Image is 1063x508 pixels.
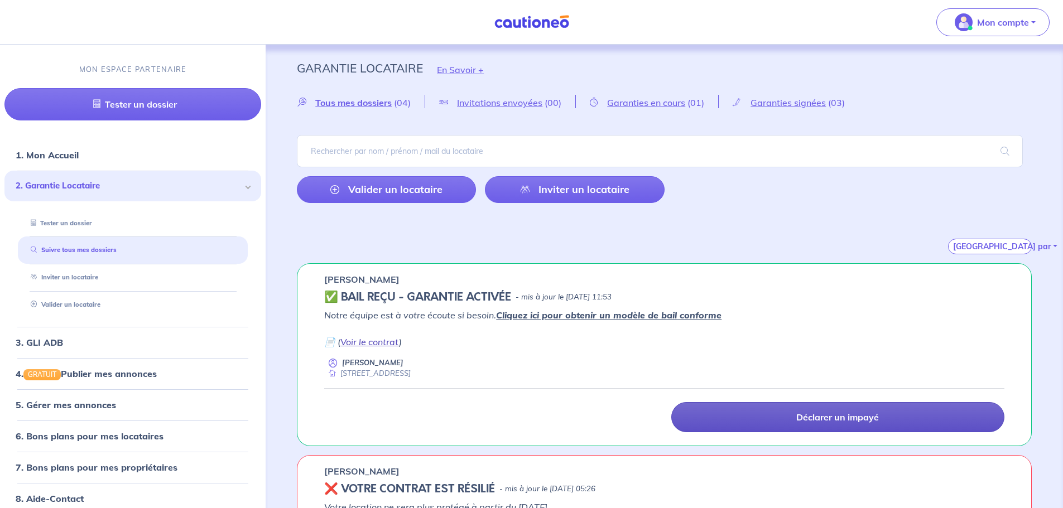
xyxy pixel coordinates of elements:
p: Garantie Locataire [297,58,423,78]
div: 3. GLI ADB [4,331,261,354]
span: Invitations envoyées [457,97,542,108]
a: 6. Bons plans pour mes locataires [16,430,163,442]
a: Inviter un locataire [26,273,98,281]
a: Valider un locataire [297,176,476,203]
div: 4.GRATUITPublier mes annonces [4,362,261,385]
span: Garanties signées [751,97,826,108]
span: (01) [687,97,704,108]
h5: ✅ BAIL REÇU - GARANTIE ACTIVÉE [324,291,511,304]
span: search [987,136,1023,167]
p: Déclarer un impayé [796,412,879,423]
img: illu_account_valid_menu.svg [955,13,973,31]
p: - mis à jour le [DATE] 11:53 [516,292,612,303]
p: [PERSON_NAME] [324,465,400,478]
p: - mis à jour le [DATE] 05:26 [499,483,595,495]
div: 7. Bons plans pour mes propriétaires [4,456,261,478]
div: Valider un locataire [18,296,248,314]
span: 2. Garantie Locataire [16,180,242,192]
img: Cautioneo [490,15,574,29]
a: Inviter un locataire [485,176,664,203]
span: (04) [394,97,411,108]
div: Tester un dossier [18,214,248,233]
div: [STREET_ADDRESS] [324,368,411,379]
div: 6. Bons plans pour mes locataires [4,425,261,447]
a: Tester un dossier [4,88,261,120]
a: Tester un dossier [26,219,92,227]
a: Voir le contrat [340,336,399,347]
a: 8. Aide-Contact [16,493,84,504]
h5: ❌ VOTRE CONTRAT EST RÉSILIÉ [324,482,495,496]
a: 3. GLI ADB [16,337,63,348]
span: Tous mes dossiers [315,97,392,108]
a: 4.GRATUITPublier mes annonces [16,368,157,379]
div: Suivre tous mes dossiers [18,241,248,260]
button: [GEOGRAPHIC_DATA] par [948,239,1032,254]
p: Mon compte [977,16,1029,29]
p: [PERSON_NAME] [324,273,400,286]
p: [PERSON_NAME] [342,357,403,368]
div: 2. Garantie Locataire [4,171,261,201]
div: Inviter un locataire [18,268,248,287]
a: Déclarer un impayé [671,402,1004,432]
div: state: REVOKED, Context: ,IN-LANDLORD [324,482,1004,496]
input: Rechercher par nom / prénom / mail du locataire [297,135,1023,167]
a: Cliquez ici pour obtenir un modèle de bail conforme [496,309,722,321]
span: (00) [545,97,561,108]
a: Valider un locataire [26,301,100,308]
div: 1. Mon Accueil [4,144,261,166]
a: Tous mes dossiers(04) [297,97,425,108]
span: Garanties en cours [607,97,685,108]
div: 5. Gérer mes annonces [4,394,261,416]
div: state: CONTRACT-VALIDATED, Context: IN-LANDLORD,IS-GL-CAUTION-IN-LANDLORD [324,291,1004,304]
em: 📄 ( ) [324,336,402,347]
a: 7. Bons plans pour mes propriétaires [16,462,177,473]
a: Invitations envoyées(00) [425,97,575,108]
span: (03) [828,97,845,108]
em: Notre équipe est à votre écoute si besoin. [324,309,722,321]
a: Suivre tous mes dossiers [26,246,117,254]
a: 1. Mon Accueil [16,149,79,161]
button: En Savoir + [423,54,498,86]
a: Garanties en cours(01) [576,97,718,108]
a: Garanties signées(03) [719,97,859,108]
a: 5. Gérer mes annonces [16,399,116,410]
button: illu_account_valid_menu.svgMon compte [936,8,1050,36]
p: MON ESPACE PARTENAIRE [79,64,187,75]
